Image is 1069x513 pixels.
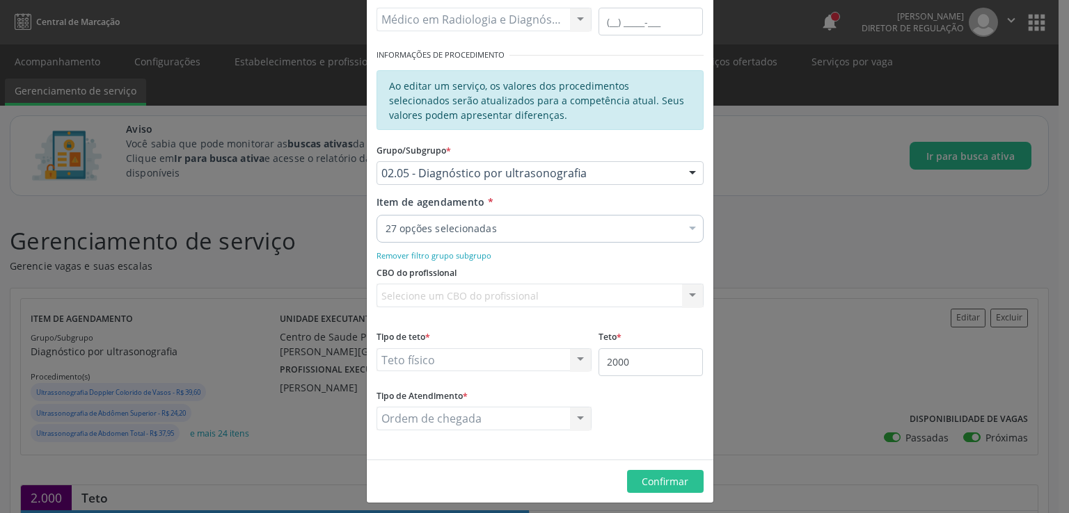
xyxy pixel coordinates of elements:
input: Ex. 100 [599,348,703,376]
button: Confirmar [627,470,704,494]
small: Informações de Procedimento [377,49,505,61]
span: 02.05 - Diagnóstico por ultrasonografia [381,166,675,180]
span: 27 opções selecionadas [386,222,681,236]
label: Tipo de teto [377,327,430,348]
label: Teto [599,327,621,348]
span: Confirmar [642,475,688,488]
span: Item de agendamento [377,195,485,209]
small: Remover filtro grupo subgrupo [377,250,491,261]
label: CBO do profissional [377,262,457,284]
label: Grupo/Subgrupo [377,140,451,161]
input: (__) _____-___ [599,8,703,35]
div: Ao editar um serviço, os valores dos procedimentos selecionados serão atualizados para a competên... [377,70,704,130]
a: Remover filtro grupo subgrupo [377,248,491,261]
label: Tipo de Atendimento [377,386,468,407]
